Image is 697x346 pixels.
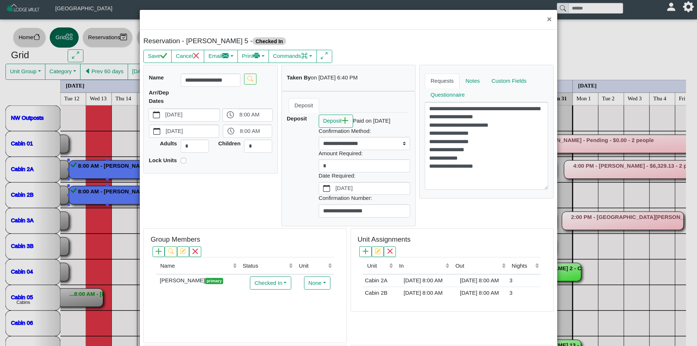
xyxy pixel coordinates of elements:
button: Emailenvelope fill [204,50,238,63]
svg: plus [342,117,349,124]
svg: plus [155,248,161,254]
h6: Confirmation Method: [319,128,411,134]
span: primary [205,278,223,284]
b: Name [149,74,164,81]
label: 8:00 AM [239,125,272,137]
div: [DATE] 8:00 AM [397,289,450,297]
button: x [189,246,201,257]
button: Savecheck [143,50,172,63]
label: [DATE] [334,182,410,195]
button: clock [223,125,238,137]
td: Cabin 2B [363,287,395,299]
button: pencil square [372,246,384,257]
button: calendar [149,125,164,137]
div: [DATE] 8:00 AM [453,276,506,285]
label: [DATE] [164,109,220,121]
div: [PERSON_NAME] [158,276,237,285]
svg: printer fill [253,52,260,59]
button: Commandscommand [269,50,317,63]
b: Adults [160,140,177,146]
button: Printprinter fill [237,50,269,63]
div: Status [243,262,287,270]
td: 3 [507,287,541,299]
button: Checked In [250,276,291,290]
b: Deposit [287,115,307,122]
button: clock [223,109,238,121]
svg: arrows angle expand [321,52,328,59]
b: Arr/Dep Dates [149,89,169,104]
svg: calendar [153,128,160,135]
button: plus [359,246,371,257]
button: arrows angle expand [316,50,332,63]
td: Cabin 2A [363,274,395,287]
svg: search [247,76,253,82]
i: on [DATE] 6:40 PM [311,74,357,81]
td: 3 [507,274,541,287]
button: search [165,246,177,257]
h5: Group Members [151,235,200,244]
div: [DATE] 8:00 AM [397,276,450,285]
div: Out [456,262,500,270]
h6: Confirmation Number: [319,195,411,201]
label: 8:00 AM [238,109,272,121]
a: Deposit [289,98,319,113]
a: Custom Fields [486,74,532,88]
i: Paid on [DATE] [353,118,390,124]
h6: Date Required: [319,172,411,179]
button: Cancelx [171,50,204,63]
svg: envelope fill [222,52,229,59]
svg: x [193,52,200,59]
b: Lock Units [149,157,177,163]
svg: command [301,52,308,59]
div: [DATE] 8:00 AM [453,289,506,297]
button: None [304,276,330,290]
b: Children [218,140,241,146]
svg: x [387,248,393,254]
svg: check [160,52,167,59]
button: x [384,246,396,257]
svg: x [192,248,198,254]
svg: pencil square [375,248,381,254]
div: Name [160,262,231,270]
div: In [399,262,444,270]
label: [DATE] [164,125,219,137]
button: Close [542,10,557,29]
svg: search [168,248,174,254]
button: Depositplus [319,115,353,128]
a: Requests [425,74,460,88]
button: calendar [149,109,164,121]
svg: plus [363,248,368,254]
svg: calendar [323,185,330,192]
svg: calendar [153,111,160,118]
h6: Amount Required: [319,150,411,157]
svg: clock [228,128,235,135]
div: Unit [367,262,387,270]
button: search [244,74,256,84]
svg: pencil square [180,248,186,254]
button: plus [153,246,165,257]
h5: Unit Assignments [357,235,411,244]
div: Nights [511,262,533,270]
a: Questionnaire [425,88,471,103]
button: calendar [319,182,334,195]
button: pencil square [177,246,189,257]
a: Notes [460,74,486,88]
h5: Reservation - [PERSON_NAME] 5 - [143,37,347,45]
svg: clock [227,111,234,118]
b: Taken By [287,74,311,81]
div: Unit [299,262,326,270]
